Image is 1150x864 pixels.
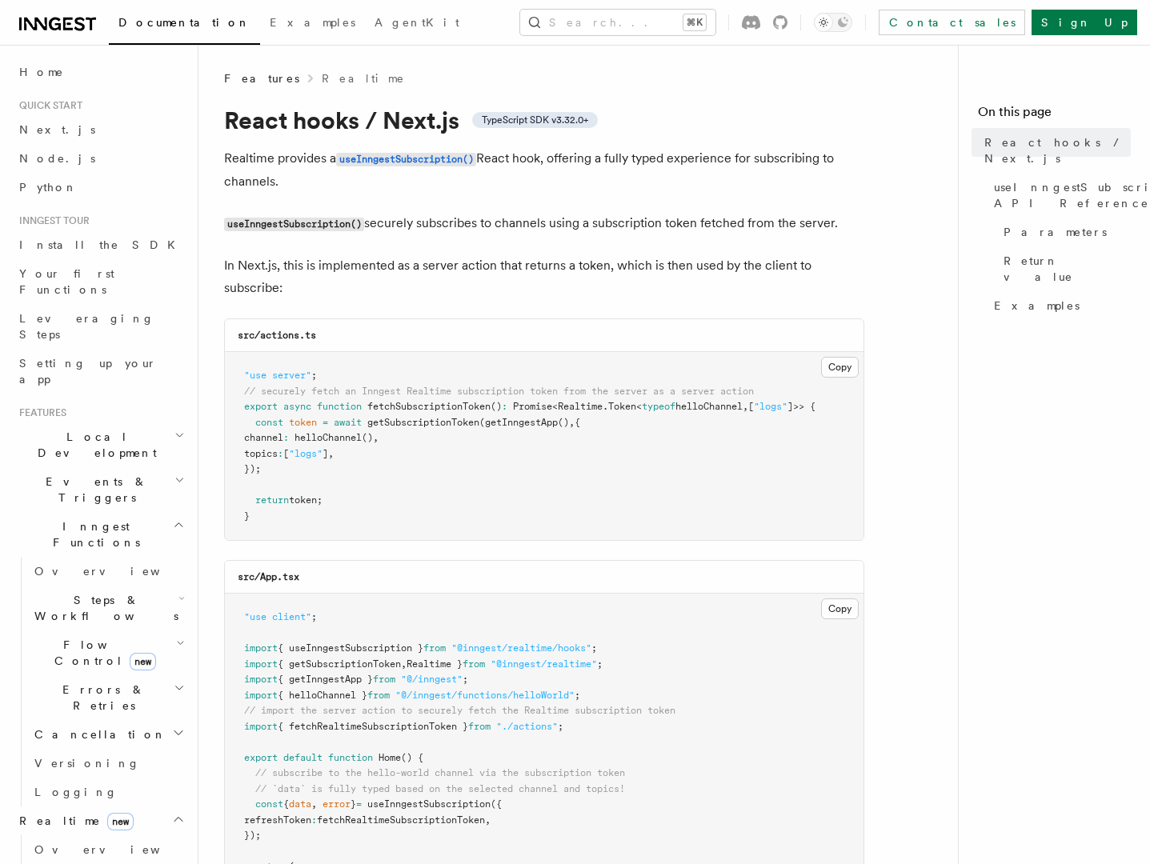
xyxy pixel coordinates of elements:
span: Leveraging Steps [19,312,154,341]
a: Versioning [28,749,188,778]
h1: React hooks / Next.js [224,106,864,134]
span: : [283,432,289,443]
a: Parameters [997,218,1131,246]
span: "use server" [244,370,311,381]
button: Local Development [13,422,188,467]
a: useInngestSubscription() [336,150,476,166]
a: Examples [988,291,1131,320]
span: new [107,813,134,830]
span: ; [575,690,580,701]
span: token; [289,494,323,506]
span: async [283,401,311,412]
span: topics [244,448,278,459]
span: Inngest Functions [13,518,173,550]
span: Local Development [13,429,174,461]
button: Search...⌘K [520,10,715,35]
a: Return value [997,246,1131,291]
span: Documentation [118,16,250,29]
span: , [485,814,491,826]
span: Features [224,70,299,86]
span: } [244,510,250,522]
span: error [323,798,351,810]
span: React hooks / Next.js [984,134,1131,166]
p: In Next.js, this is implemented as a server action that returns a token, which is then used by th... [224,254,864,299]
span: }); [244,463,261,474]
button: Flow Controlnew [28,630,188,675]
span: } [351,798,356,810]
span: Next.js [19,123,95,136]
span: "logs" [754,401,787,412]
kbd: ⌘K [683,14,706,30]
span: [ [283,448,289,459]
span: () { [401,752,423,763]
span: export [244,401,278,412]
button: Inngest Functions [13,512,188,557]
span: = [356,798,362,810]
span: () [558,417,569,428]
span: ; [311,611,317,622]
span: Versioning [34,757,140,770]
code: useInngestSubscription() [224,218,364,231]
span: Realtime } [407,658,463,670]
code: src/App.tsx [238,571,299,582]
span: { [283,798,289,810]
span: Overview [34,565,199,578]
p: Realtime provides a React hook, offering a fully typed experience for subscribing to channels. [224,147,864,193]
span: . [603,401,608,412]
span: < [636,401,642,412]
a: Examples [260,5,365,43]
span: ; [591,642,597,654]
code: src/actions.ts [238,330,316,341]
span: Overview [34,843,199,856]
span: [ [748,401,754,412]
span: getSubscriptionToken [367,417,479,428]
span: Realtime [558,401,603,412]
span: const [255,417,283,428]
span: ] [323,448,328,459]
button: Events & Triggers [13,467,188,512]
code: useInngestSubscription() [336,153,476,166]
span: = [323,417,328,428]
span: { [575,417,580,428]
span: "@/inngest/functions/helloWorld" [395,690,575,701]
span: , [328,448,334,459]
span: ( [479,417,485,428]
span: Install the SDK [19,238,185,251]
button: Errors & Retries [28,675,188,720]
span: import [244,674,278,685]
span: , [401,658,407,670]
span: import [244,690,278,701]
a: Contact sales [879,10,1025,35]
span: Logging [34,786,118,798]
a: AgentKit [365,5,469,43]
span: useInngestSubscription [367,798,491,810]
span: < [552,401,558,412]
a: React hooks / Next.js [978,128,1131,173]
span: from [423,642,446,654]
span: // `data` is fully typed based on the selected channel and topics! [255,783,625,794]
span: : [311,814,317,826]
span: "./actions" [496,721,558,732]
span: }); [244,830,261,841]
span: : [278,448,283,459]
span: helloChannel [675,401,743,412]
span: ; [597,658,603,670]
span: , [311,798,317,810]
a: Overview [28,835,188,864]
span: fetchSubscriptionToken [367,401,491,412]
button: Realtimenew [13,806,188,835]
span: default [283,752,323,763]
span: helloChannel [295,432,362,443]
span: "use client" [244,611,311,622]
span: Home [19,64,64,80]
span: { fetchRealtimeSubscriptionToken } [278,721,468,732]
span: token [289,417,317,428]
a: Node.js [13,144,188,173]
span: : [502,401,507,412]
span: Quick start [13,99,82,112]
a: useInngestSubscription() API Reference [988,173,1131,218]
span: import [244,658,278,670]
span: "@/inngest" [401,674,463,685]
span: Parameters [1004,224,1107,240]
span: TypeScript SDK v3.32.0+ [482,114,588,126]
